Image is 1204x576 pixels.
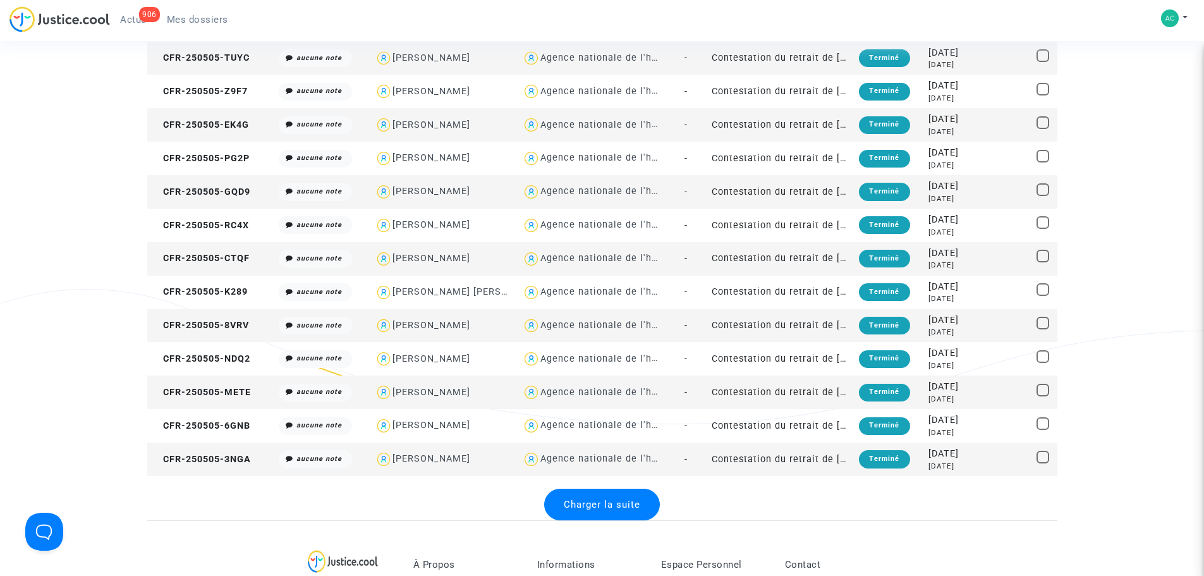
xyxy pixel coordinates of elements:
[139,7,160,22] div: 906
[928,59,969,70] div: [DATE]
[928,247,969,260] div: [DATE]
[296,321,342,329] i: aucune note
[375,183,393,201] img: icon-user.svg
[707,276,854,309] td: Contestation du retrait de [PERSON_NAME] par l'ANAH (mandataire)
[928,160,969,171] div: [DATE]
[375,216,393,235] img: icon-user.svg
[928,113,969,126] div: [DATE]
[684,353,688,364] span: -
[25,513,63,551] iframe: Help Scout Beacon - Open
[684,119,688,130] span: -
[859,317,909,334] div: Terminé
[152,253,250,264] span: CFR-250505-CTQF
[540,420,679,431] div: Agence nationale de l'habitat
[392,320,470,331] div: [PERSON_NAME]
[296,221,342,229] i: aucune note
[540,152,679,163] div: Agence nationale de l'habitat
[684,187,688,197] span: -
[392,152,470,163] div: [PERSON_NAME]
[540,353,679,364] div: Agence nationale de l'habitat
[540,320,679,331] div: Agence nationale de l'habitat
[522,149,540,168] img: icon-user.svg
[152,52,250,63] span: CFR-250505-TUYC
[928,314,969,328] div: [DATE]
[522,216,540,235] img: icon-user.svg
[707,75,854,108] td: Contestation du retrait de [PERSON_NAME] par l'ANAH (mandataire)
[707,376,854,409] td: Contestation du retrait de [PERSON_NAME] par l'ANAH (mandataire)
[928,293,969,304] div: [DATE]
[392,353,470,364] div: [PERSON_NAME]
[375,116,393,134] img: icon-user.svg
[392,86,470,97] div: [PERSON_NAME]
[928,213,969,227] div: [DATE]
[540,286,679,297] div: Agence nationale de l'habitat
[296,120,342,128] i: aucune note
[785,559,890,570] p: Contact
[152,153,250,164] span: CFR-250505-PG2P
[392,453,470,464] div: [PERSON_NAME]
[120,14,147,25] span: Actus
[540,86,679,97] div: Agence nationale de l'habitat
[684,387,688,398] span: -
[859,384,909,401] div: Terminé
[308,550,378,573] img: logo-lg.svg
[928,227,969,238] div: [DATE]
[684,220,688,231] span: -
[392,420,470,431] div: [PERSON_NAME]
[928,146,969,160] div: [DATE]
[296,288,342,296] i: aucune note
[152,119,249,130] span: CFR-250505-EK4G
[296,187,342,195] i: aucune note
[392,253,470,264] div: [PERSON_NAME]
[375,317,393,335] img: icon-user.svg
[392,52,470,63] div: [PERSON_NAME]
[375,350,393,368] img: icon-user.svg
[392,387,470,398] div: [PERSON_NAME]
[859,83,909,101] div: Terminé
[928,427,969,438] div: [DATE]
[522,450,540,469] img: icon-user.svg
[928,360,969,371] div: [DATE]
[392,219,470,230] div: [PERSON_NAME]
[707,108,854,142] td: Contestation du retrait de [PERSON_NAME] par l'ANAH (mandataire)
[152,86,248,97] span: CFR-250505-Z9F7
[859,250,909,267] div: Terminé
[707,175,854,209] td: Contestation du retrait de [PERSON_NAME] par l'ANAH (mandataire)
[540,387,679,398] div: Agence nationale de l'habitat
[707,142,854,175] td: Contestation du retrait de [PERSON_NAME] par l'ANAH (mandataire)
[859,49,909,67] div: Terminé
[522,383,540,401] img: icon-user.svg
[684,52,688,63] span: -
[859,417,909,435] div: Terminé
[684,420,688,431] span: -
[928,346,969,360] div: [DATE]
[859,350,909,368] div: Terminé
[684,286,688,297] span: -
[522,82,540,101] img: icon-user.svg
[375,417,393,435] img: icon-user.svg
[684,253,688,264] span: -
[110,10,157,29] a: 906Actus
[540,52,679,63] div: Agence nationale de l'habitat
[296,354,342,362] i: aucune note
[392,119,470,130] div: [PERSON_NAME]
[540,186,679,197] div: Agence nationale de l'habitat
[152,454,251,465] span: CFR-250505-3NGA
[707,409,854,443] td: Contestation du retrait de [PERSON_NAME] par l'ANAH (mandataire)
[564,499,640,510] span: Charger la suite
[859,150,909,168] div: Terminé
[928,260,969,271] div: [DATE]
[928,327,969,338] div: [DATE]
[859,283,909,301] div: Terminé
[152,353,250,364] span: CFR-250505-NDQ2
[540,219,679,230] div: Agence nationale de l'habitat
[707,42,854,75] td: Contestation du retrait de [PERSON_NAME] par l'ANAH (mandataire)
[375,149,393,168] img: icon-user.svg
[522,116,540,134] img: icon-user.svg
[928,93,969,104] div: [DATE]
[540,253,679,264] div: Agence nationale de l'habitat
[152,286,248,297] span: CFR-250505-K289
[859,116,909,134] div: Terminé
[392,286,551,297] div: [PERSON_NAME] [PERSON_NAME]
[684,153,688,164] span: -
